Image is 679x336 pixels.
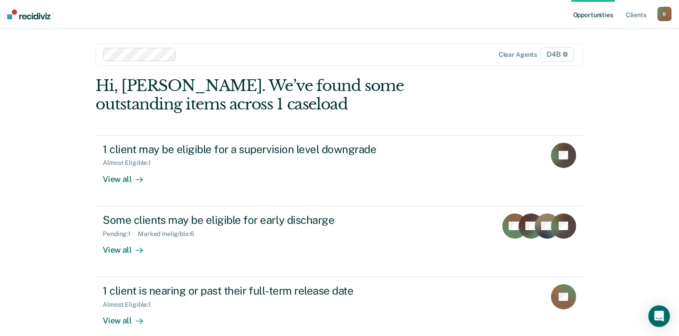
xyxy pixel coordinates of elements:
[103,213,419,227] div: Some clients may be eligible for early discharge
[103,143,419,156] div: 1 client may be eligible for a supervision level downgrade
[103,301,158,309] div: Almost Eligible : 1
[657,7,672,21] button: B
[96,77,486,114] div: Hi, [PERSON_NAME]. We’ve found some outstanding items across 1 caseload
[499,51,537,59] div: Clear agents
[138,230,201,238] div: Marked Ineligible : 6
[96,206,583,277] a: Some clients may be eligible for early dischargePending:1Marked Ineligible:6View all
[96,135,583,206] a: 1 client may be eligible for a supervision level downgradeAlmost Eligible:1View all
[103,167,153,184] div: View all
[541,47,574,62] span: D4B
[103,159,158,167] div: Almost Eligible : 1
[103,284,419,297] div: 1 client is nearing or past their full-term release date
[103,230,138,238] div: Pending : 1
[103,237,153,255] div: View all
[103,309,153,326] div: View all
[7,9,50,19] img: Recidiviz
[648,305,670,327] div: Open Intercom Messenger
